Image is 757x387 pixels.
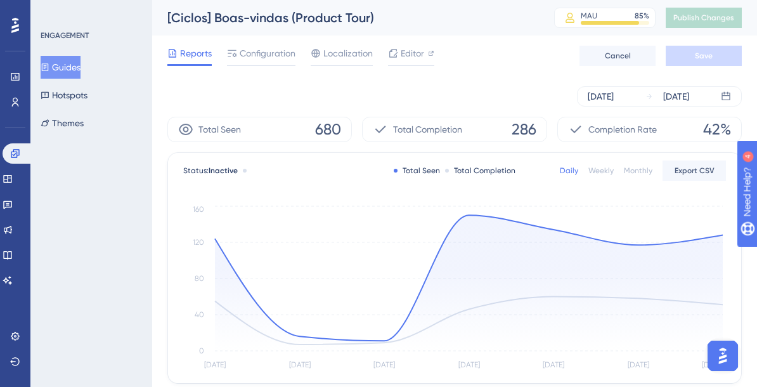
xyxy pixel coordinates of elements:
button: Guides [41,56,81,79]
tspan: [DATE] [289,360,311,369]
tspan: [DATE] [628,360,649,369]
tspan: 0 [199,346,204,355]
tspan: [DATE] [543,360,564,369]
div: Total Completion [445,166,515,176]
span: 42% [703,119,731,140]
span: Export CSV [675,166,715,176]
div: Daily [560,166,578,176]
tspan: [DATE] [204,360,226,369]
button: Hotspots [41,84,87,107]
span: Reports [180,46,212,61]
tspan: 80 [195,274,204,283]
span: 286 [512,119,536,140]
div: Total Seen [394,166,440,176]
div: 4 [88,6,92,16]
div: 85 % [635,11,649,21]
div: Monthly [624,166,652,176]
button: Save [666,46,742,66]
tspan: 120 [193,238,204,247]
span: Total Seen [198,122,241,137]
span: Status: [183,166,238,176]
span: Save [695,51,713,61]
div: MAU [581,11,597,21]
span: Need Help? [30,3,79,18]
button: Cancel [579,46,656,66]
div: [Ciclos] Boas-vindas (Product Tour) [167,9,522,27]
tspan: [DATE] [458,360,480,369]
span: Inactive [209,166,238,175]
button: Themes [41,112,84,134]
tspan: 40 [195,310,204,319]
button: Publish Changes [666,8,742,28]
div: Weekly [588,166,614,176]
tspan: [DATE] [702,360,723,369]
span: Localization [323,46,373,61]
div: [DATE] [663,89,689,104]
span: Total Completion [393,122,462,137]
span: Editor [401,46,424,61]
span: 680 [315,119,341,140]
iframe: UserGuiding AI Assistant Launcher [704,337,742,375]
button: Export CSV [663,161,726,181]
span: Configuration [240,46,295,61]
div: [DATE] [588,89,614,104]
div: ENGAGEMENT [41,30,89,41]
span: Completion Rate [588,122,657,137]
tspan: 160 [193,205,204,214]
span: Publish Changes [673,13,734,23]
span: Cancel [605,51,631,61]
tspan: [DATE] [373,360,395,369]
